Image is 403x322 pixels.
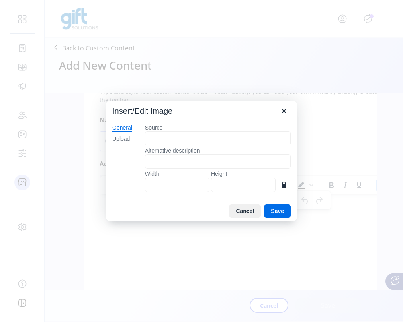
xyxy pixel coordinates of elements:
button: Cancel [229,204,261,218]
div: General [112,124,132,132]
label: Source [145,124,291,131]
div: Upload [112,135,130,143]
button: Save [264,204,291,218]
div: Insert/Edit Image [112,106,172,116]
label: Height [211,170,276,177]
label: Alternative description [145,147,291,154]
button: Close [277,104,291,118]
label: Width [145,170,209,177]
button: Constrain proportions [277,178,291,191]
